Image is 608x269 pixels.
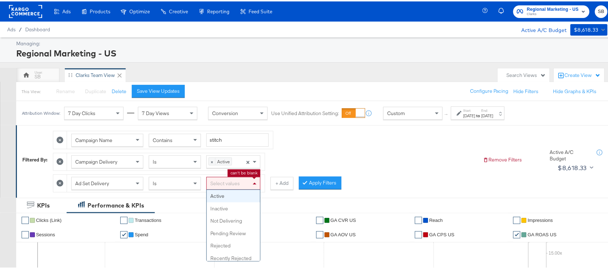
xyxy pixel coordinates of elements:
[88,200,144,208] div: Performance & KPIs
[429,216,443,222] span: Reach
[475,111,482,117] strong: to
[465,83,514,96] button: Configure Pacing
[212,109,238,115] span: Conversion
[443,112,450,114] span: ↑
[207,7,229,13] span: Reporting
[207,201,260,214] div: Inactive
[76,70,115,77] div: Clarks Team View
[464,107,475,111] label: Start:
[35,72,41,79] div: SB
[231,169,258,174] li: can't be blank
[316,215,323,223] a: ✔
[574,24,599,33] div: $8,618.33
[316,230,323,237] a: ✔
[513,215,520,223] a: ✔
[207,176,260,188] div: Select values
[595,4,608,17] button: SB
[129,7,150,13] span: Optimize
[112,87,126,94] button: Delete
[514,87,539,94] button: Hide Filters
[68,72,72,76] div: Drag to reorder tab
[22,215,29,223] a: ✔
[207,213,260,226] div: Not Delivering
[464,111,475,117] div: [DATE]
[528,231,556,236] span: GA ROAS US
[528,216,553,222] span: Impressions
[153,157,157,164] span: Is
[15,25,25,31] span: /
[206,132,269,145] input: Enter a search term
[249,7,272,13] span: Feed Suite
[22,155,48,162] div: Filtered By:
[153,179,157,185] span: Is
[513,230,520,237] a: ✔
[75,157,117,164] span: Campaign Delivery
[36,216,62,222] span: Clicks (Link)
[331,231,356,236] span: GA AOV US
[482,107,493,111] label: End:
[245,154,251,167] span: Clear all
[135,231,148,236] span: Spend
[137,86,180,93] div: Save View Updates
[415,230,422,237] a: ✔
[16,46,606,58] div: Regional Marketing - US
[555,161,595,172] button: $8,618.33
[513,4,590,17] button: Regional Marketing - USClarks
[36,231,55,236] span: Sessions
[429,231,455,236] span: GA CPS US
[331,216,356,222] span: GA CVR US
[482,111,493,117] div: [DATE]
[207,226,260,238] div: Pending Review
[7,25,15,31] span: Ads
[169,7,188,13] span: Creative
[571,23,608,34] button: $8,618.33
[527,10,579,16] span: Clarks
[387,109,405,115] span: Custom
[527,4,579,12] span: Regional Marketing - US
[75,179,109,185] span: Ad Set Delivery
[209,156,215,164] span: ×
[56,87,75,93] span: Rename
[215,156,232,164] span: Active
[120,230,128,237] a: ✔
[598,6,605,14] span: SB
[207,188,260,201] div: Active
[62,7,71,13] span: Ads
[207,251,260,263] div: Recently Rejected
[415,215,422,223] a: ✔
[483,155,522,162] button: Remove Filters
[271,175,294,188] button: + Add
[75,136,112,142] span: Campaign Name
[90,7,110,13] span: Products
[246,157,250,163] span: ×
[550,147,590,161] div: Active A/C Budget
[16,39,606,46] div: Managing:
[507,70,546,77] div: Search Views
[142,109,169,115] span: 7 Day Views
[85,87,106,93] span: Duplicate
[37,200,50,208] div: KPIs
[153,136,173,142] span: Contains
[135,216,161,222] span: Transactions
[22,87,41,93] div: This View:
[22,109,61,114] div: Attribution Window:
[207,238,260,251] div: Rejected
[120,215,128,223] a: ✔
[132,83,185,96] button: Save View Updates
[25,25,50,31] a: Dashboard
[514,23,567,33] div: Active A/C Budget
[22,230,29,237] a: ✔
[68,109,95,115] span: 7 Day Clicks
[271,109,339,115] label: Use Unified Attribution Setting:
[565,70,601,78] div: Create View
[553,87,597,94] button: Hide Graphs & KPIs
[299,175,341,188] button: Apply Filters
[558,161,587,172] div: $8,618.33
